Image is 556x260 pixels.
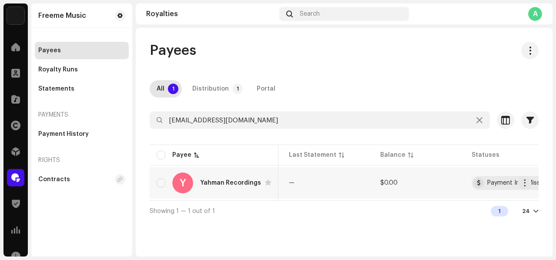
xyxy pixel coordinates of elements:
div: A [528,7,542,21]
div: Contracts [38,176,70,183]
div: Payee [172,151,191,159]
img: 7951d5c0-dc3c-4d78-8e51-1b6de87acfd8 [7,7,24,24]
span: $0.00 [380,180,398,186]
div: 1 [491,206,508,216]
div: Payees [38,47,61,54]
div: All [157,80,164,98]
re-a-nav-header: Payments [35,105,129,125]
div: Royalty Runs [38,66,78,73]
div: Royalties [146,10,276,17]
div: Payment History [38,131,89,138]
re-m-nav-item: Payees [35,42,129,59]
input: Search [150,111,490,129]
div: Distribution [192,80,229,98]
span: — [289,180,295,186]
p-badge: 1 [232,84,243,94]
div: Statements [38,85,74,92]
div: 24 [522,208,530,215]
div: Balance [380,151,405,159]
div: Y [172,172,193,193]
p-badge: 1 [168,84,178,94]
div: Payment Info Missing [487,180,549,186]
div: Freeme Music [38,12,86,19]
div: Portal [257,80,275,98]
span: Showing 1 — 1 out of 1 [150,208,215,214]
re-a-nav-header: Rights [35,150,129,171]
re-m-nav-item: Statements [35,80,129,98]
span: Search [300,10,320,17]
span: Payees [150,42,196,59]
div: Yahman Recordings [200,180,261,186]
re-m-nav-item: Payment History [35,125,129,143]
re-m-nav-item: Royalty Runs [35,61,129,78]
re-m-nav-item: Contracts [35,171,129,188]
div: Last Statement [289,151,336,159]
